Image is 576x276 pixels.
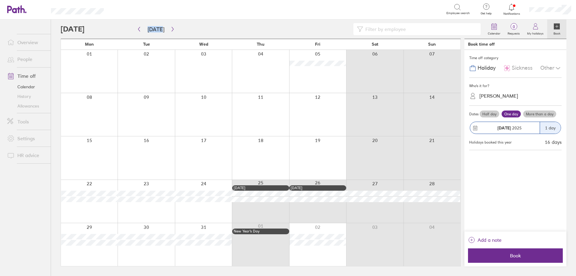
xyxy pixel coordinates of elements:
[468,235,502,245] button: Add a note
[120,6,135,12] div: Search
[85,42,94,47] span: Mon
[143,42,150,47] span: Tue
[504,20,523,39] a: 0Requests
[372,42,378,47] span: Sat
[512,65,532,71] span: Sickness
[497,125,511,131] strong: [DATE]
[550,30,564,35] label: Book
[476,12,496,15] span: Get help
[2,116,51,128] a: Tools
[199,42,208,47] span: Wed
[502,111,521,118] label: One day
[2,82,51,92] a: Calendar
[469,81,562,90] div: Who's it for?
[469,112,478,116] span: Dates
[480,111,499,118] label: Half day
[478,235,502,245] span: Add a note
[143,24,169,34] button: [DATE]
[468,42,495,47] div: Book time off
[234,229,288,233] div: New Year’s Day
[2,92,51,101] a: History
[2,36,51,48] a: Overview
[2,53,51,65] a: People
[428,42,436,47] span: Sun
[502,3,521,16] a: Notifications
[504,24,523,29] span: 0
[469,119,562,137] button: [DATE] 20251 day
[502,12,521,16] span: Notifications
[540,62,562,74] div: Other
[484,20,504,39] a: Calendar
[234,186,288,190] div: [DATE]
[472,253,559,258] span: Book
[2,101,51,111] a: Allowances
[469,53,562,62] div: Time off category
[479,93,518,99] div: [PERSON_NAME]
[497,126,522,130] span: 2025
[478,65,496,71] span: Holiday
[504,30,523,35] label: Requests
[2,132,51,144] a: Settings
[363,23,477,35] input: Filter by employee
[523,30,547,35] label: My holidays
[540,122,561,134] div: 1 day
[315,42,320,47] span: Fri
[523,111,556,118] label: More than a day
[484,30,504,35] label: Calendar
[2,149,51,161] a: HR advice
[523,20,547,39] a: My holidays
[446,11,470,15] span: Employee search
[545,139,562,145] div: 16 days
[547,20,566,39] a: Book
[468,248,563,263] button: Book
[469,140,512,144] div: Holidays booked this year
[291,186,345,190] div: [DATE]
[2,70,51,82] a: Time off
[257,42,264,47] span: Thu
